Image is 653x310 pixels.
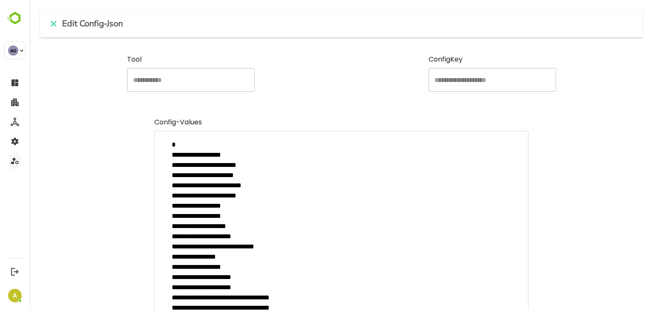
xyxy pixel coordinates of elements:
[8,289,22,302] div: A
[97,54,225,65] label: Tool
[15,15,32,32] button: close
[32,17,93,31] h6: Edit Config-Json
[4,10,26,26] img: BambooboxLogoMark.f1c84d78b4c51b1a7b5f700c9845e183.svg
[399,54,526,65] label: ConfigKey
[9,266,20,277] button: Logout
[125,117,499,127] label: Config-Values
[8,45,18,56] div: AG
